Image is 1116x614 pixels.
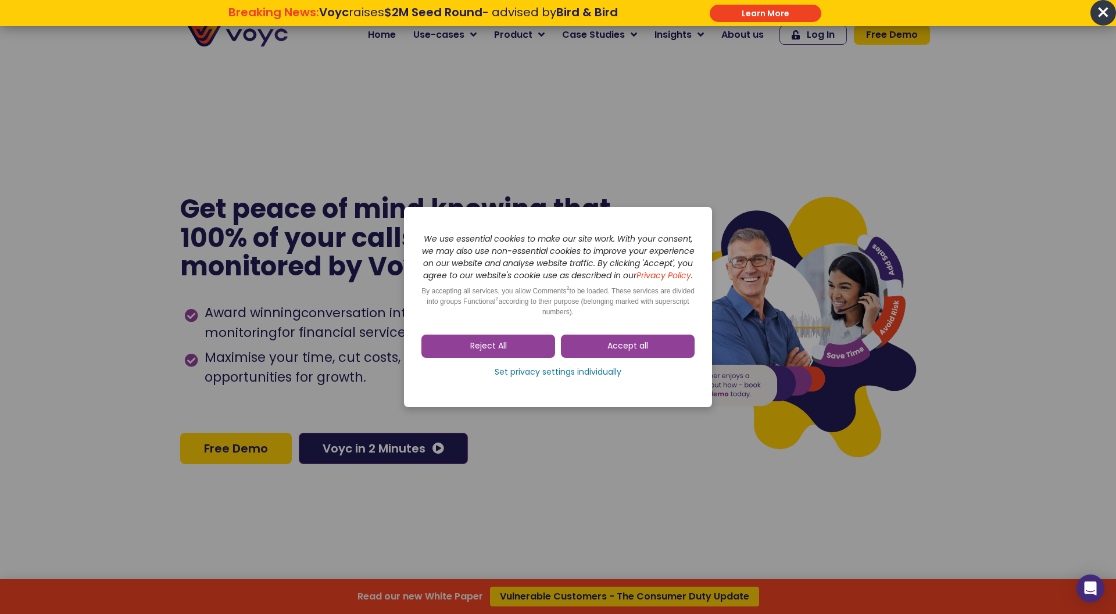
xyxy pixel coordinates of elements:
div: Open Intercom Messenger [1076,574,1104,602]
div: Breaking News: Voyc raises $2M Seed Round - advised by Bird & Bird [170,5,677,33]
span: By accepting all services, you allow Comments to be loaded. These services are divided into group... [421,287,695,316]
a: Reject All [421,335,555,358]
strong: Breaking News: [228,4,319,20]
strong: Voyc [319,4,349,20]
strong: $2M Seed Round [384,4,482,20]
i: We use essential cookies to make our site work. With your consent, we may also use non-essential ... [422,233,695,281]
a: Privacy Policy [636,270,691,281]
span: raises - advised by [319,4,618,20]
strong: Bird & Bird [556,4,618,20]
span: Reject All [470,340,507,352]
span: Accept all [607,340,648,352]
sup: 2 [495,296,498,301]
span: Set privacy settings individually [495,367,621,378]
a: Accept all [561,335,695,358]
sup: 2 [567,285,570,291]
a: Set privacy settings individually [421,364,695,381]
div: Submit [710,5,821,22]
